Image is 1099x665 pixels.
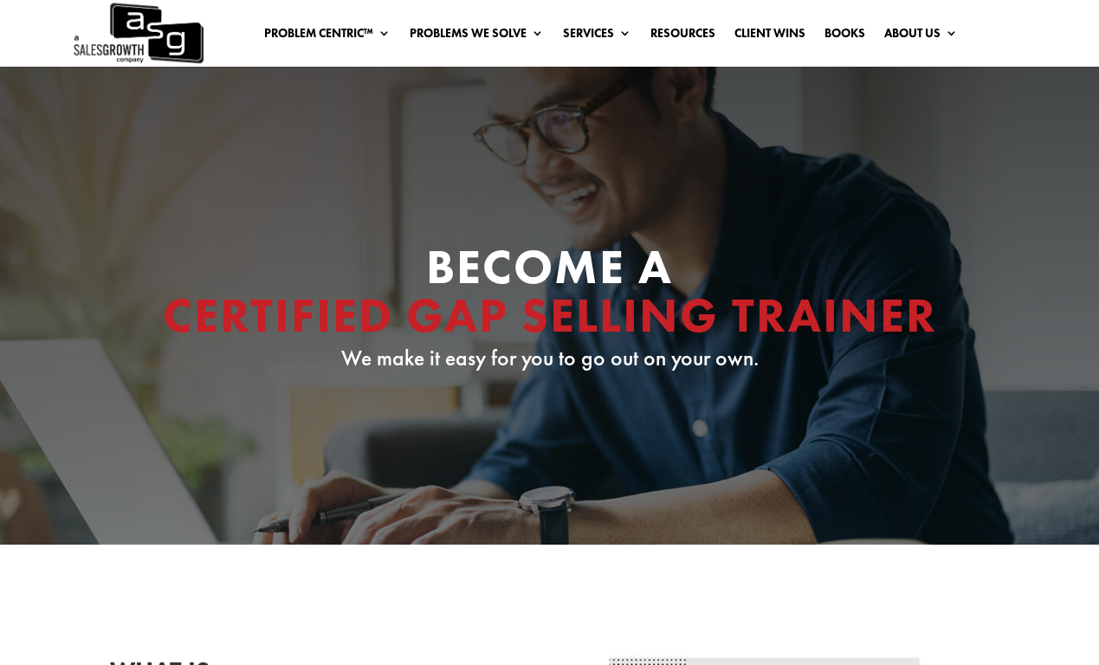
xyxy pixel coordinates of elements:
a: Problems We Solve [410,27,544,46]
h1: Become A [110,242,989,348]
a: Services [563,27,631,46]
a: Problem Centric™ [264,27,391,46]
a: About Us [884,27,958,46]
span: Certified Gap Selling Trainer [163,284,937,346]
a: Resources [650,27,715,46]
p: We make it easy for you to go out on your own. [110,348,989,369]
a: Client Wins [734,27,805,46]
a: Books [824,27,865,46]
